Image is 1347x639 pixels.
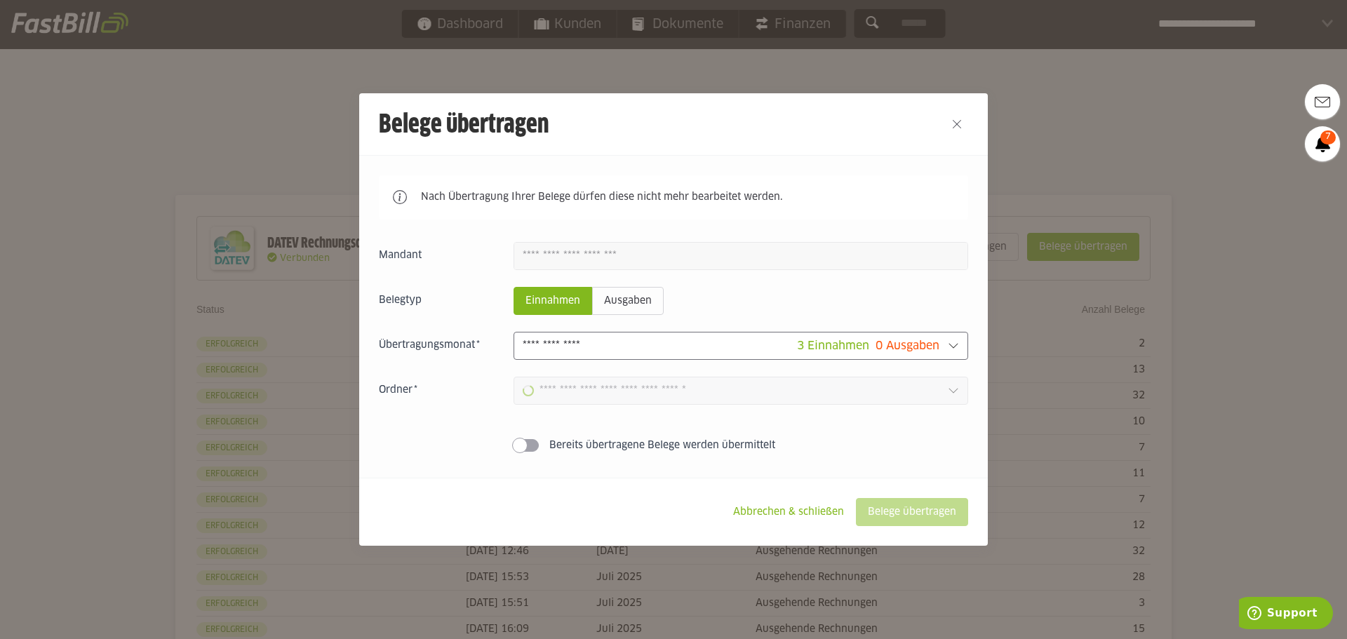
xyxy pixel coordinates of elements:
sl-button: Belege übertragen [856,498,968,526]
sl-radio-button: Einnahmen [514,287,592,315]
span: 3 Einnahmen [797,340,869,351]
a: 7 [1305,126,1340,161]
span: 7 [1320,130,1336,144]
iframe: Öffnet ein Widget, in dem Sie weitere Informationen finden [1239,597,1333,632]
span: 0 Ausgaben [876,340,939,351]
sl-button: Abbrechen & schließen [721,498,856,526]
sl-radio-button: Ausgaben [592,287,664,315]
sl-switch: Bereits übertragene Belege werden übermittelt [379,438,968,452]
